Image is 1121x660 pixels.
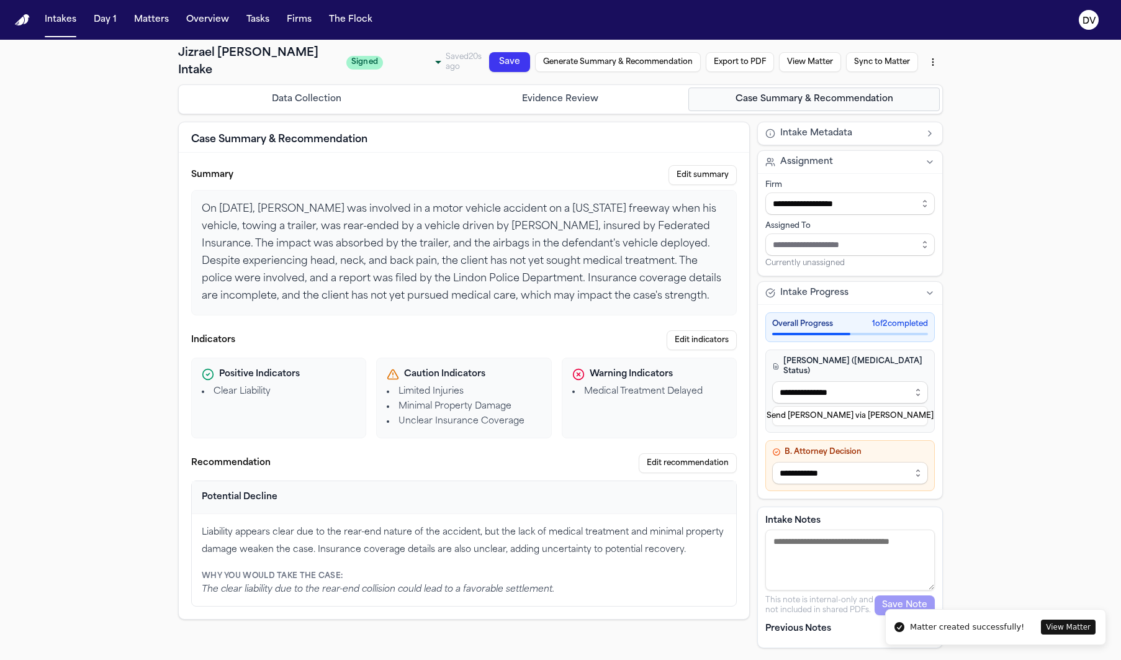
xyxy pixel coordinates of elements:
label: Summary [191,169,233,181]
label: Intake Notes [765,515,935,527]
span: Positive Indicators [219,368,300,381]
button: Intakes [40,9,81,31]
button: Assignment [758,151,942,173]
span: Overall Progress [772,319,833,329]
p: Previous Notes [765,623,935,635]
span: Assignment [780,156,833,168]
label: Indicators [191,334,235,346]
span: Intake Progress [780,287,849,299]
li: Unclear Insurance Coverage [387,415,541,428]
span: 1 of 2 completed [872,319,928,329]
span: Caution Indicators [404,368,485,381]
div: On [DATE], [PERSON_NAME] was involved in a motor vehicle accident on a [US_STATE] freeway when hi... [191,190,737,315]
div: Matter created successfully! [910,621,1024,633]
button: Intake Metadata [758,122,942,145]
h2: Case Summary & Recommendation [191,132,367,147]
button: Day 1 [89,9,122,31]
img: Finch Logo [15,14,30,26]
nav: Intake steps [181,88,940,111]
a: Home [15,14,30,26]
span: Intake Metadata [780,127,852,140]
button: Go to Evidence Review step [435,88,687,111]
input: Assign to staff member [765,233,935,256]
button: Edit summary [669,165,737,185]
textarea: Intake notes [765,530,935,590]
p: This note is internal-only and not included in shared PDFs. [765,595,875,615]
li: Limited Injuries [387,386,541,398]
section: Recommendation [191,453,737,607]
button: Save [491,24,536,59]
div: Why you would take the case: [202,571,726,581]
div: Assigned To [765,221,935,231]
section: Case summary [191,165,737,315]
button: View Matter [1041,620,1096,635]
span: Warning Indicators [590,368,673,381]
h4: B. Attorney Decision [772,447,928,457]
span: Currently unassigned [765,258,845,268]
button: Matters [129,9,174,31]
li: Minimal Property Damage [387,400,541,413]
input: Select firm [765,192,935,215]
button: Edit indicators [667,330,737,350]
button: The Flock [324,9,377,31]
h4: [PERSON_NAME] ([MEDICAL_DATA] Status) [772,356,928,376]
div: Potential Decline [202,491,277,504]
div: The clear liability due to the rear-end collision could lead to a favorable settlement. [202,584,726,596]
label: Recommendation [191,457,271,469]
div: Firm [765,180,935,190]
button: Intake Progress [758,282,942,304]
button: Go to Case Summary & Recommendation step [688,88,940,111]
li: Clear Liability [202,386,356,398]
button: Tasks [241,9,274,31]
section: Indicators [191,330,737,438]
button: Generate Summary & Recommendation [533,43,693,129]
button: Send [PERSON_NAME] via [PERSON_NAME] [772,406,928,426]
div: Liability appears clear due to the rear-end nature of the accident, but the lack of medical treat... [202,524,726,559]
button: Edit recommendation [639,453,737,473]
button: Firms [282,9,317,31]
button: Overview [181,9,234,31]
button: Go to Data Collection step [181,88,433,111]
li: Medical Treatment Delayed [572,386,726,398]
